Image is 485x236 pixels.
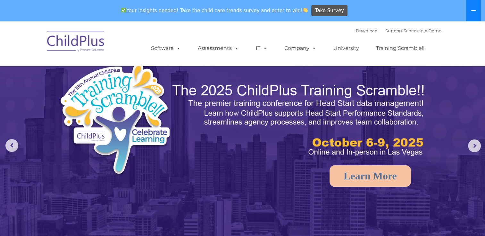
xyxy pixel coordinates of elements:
[356,28,441,33] font: |
[356,28,378,33] a: Download
[191,42,245,55] a: Assessments
[249,42,274,55] a: IT
[89,68,116,73] span: Phone number
[311,5,347,16] a: Take Survey
[145,42,187,55] a: Software
[89,42,109,47] span: Last name
[119,4,311,17] span: Your insights needed! Take the child care trends survey and enter to win!
[327,42,365,55] a: University
[44,26,108,58] img: ChildPlus by Procare Solutions
[315,5,344,16] span: Take Survey
[385,28,402,33] a: Support
[330,165,411,187] a: Learn More
[278,42,323,55] a: Company
[303,8,308,12] img: 👏
[404,28,441,33] a: Schedule A Demo
[370,42,431,55] a: Training Scramble!!
[121,8,126,12] img: ✅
